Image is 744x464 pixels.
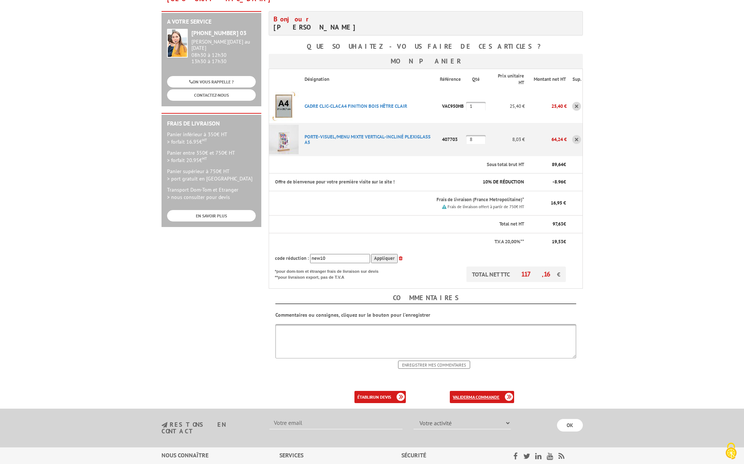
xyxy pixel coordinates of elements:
span: > forfait 20.95€ [167,157,207,164]
img: picto.png [442,204,446,209]
p: Transport Dom-Tom et Etranger [167,186,256,201]
sup: HT [202,156,207,161]
h4: [PERSON_NAME] [274,15,420,31]
p: % DE RÉDUCTION [472,179,524,186]
h3: restons en contact [162,422,259,434]
p: VAC950HB [440,100,466,113]
p: Panier supérieur à 750€ HT [167,168,256,182]
img: Cookies (fenêtre modale) [722,442,740,460]
a: CONTACTEZ-NOUS [167,89,256,101]
span: > forfait 16.95€ [167,138,207,145]
span: 97,63 [553,221,563,227]
th: Désignation [299,69,440,90]
p: Total net HT [275,221,524,228]
th: Sous total brut HT [299,156,525,173]
a: ON VOUS RAPPELLE ? [167,76,256,87]
span: code réduction : [275,255,309,261]
span: 10 [483,179,488,185]
p: Prix unitaire HT [492,73,524,86]
small: Frais de livraison offert à partir de 750€ HT [448,204,524,209]
h2: A votre service [167,18,256,25]
p: *pour dom-tom et étranger frais de livraison sur devis **pour livraison export, pas de T.V.A [275,267,386,280]
a: établirun devis [354,391,406,403]
p: T.V.A 20,00%** [275,238,524,245]
a: EN SAVOIR PLUS [167,210,256,221]
p: Panier inférieur à 350€ HT [167,131,256,145]
span: Bonjour [274,15,313,23]
img: newsletter.jpg [162,422,167,428]
h2: Frais de Livraison [167,120,256,127]
p: 8,03 € [486,133,525,146]
img: CADRE CLIC-CLAC A4 FINITION BOIS HêTRE CLAIR [269,92,299,121]
p: 64,24 € [525,133,567,146]
p: € [531,238,566,245]
b: Que souhaitez-vous faire de ces articles ? [307,42,544,51]
span: 8.96 [554,179,563,185]
p: 25,40 € [486,100,525,113]
sup: HT [202,137,207,142]
span: > port gratuit en [GEOGRAPHIC_DATA] [167,175,252,182]
th: Sup. [567,69,582,90]
button: Cookies (fenêtre modale) [718,439,744,464]
h4: Commentaires [275,292,576,304]
p: Panier entre 350€ et 750€ HT [167,149,256,164]
b: ma commande [469,394,499,400]
h3: Mon panier [269,54,583,69]
div: Services [279,451,402,460]
span: 117,16 [521,270,557,278]
div: Sécurité [401,451,494,460]
a: PORTE-VISUEL/MENU MIXTE VERTICAL-INCLINé PLEXIGLASS A5 [305,134,431,145]
input: Votre email [269,417,402,429]
p: € [531,161,566,168]
p: Référence [440,76,465,83]
p: Montant net HT [531,76,566,83]
p: TOTAL NET TTC € [466,267,566,282]
span: 16,95 € [551,200,566,206]
input: Appliquer [371,254,398,263]
p: Frais de livraison (France Metropolitaine)* [305,196,524,203]
th: Offre de bienvenue pour votre première visite sur le site ! [269,173,466,191]
th: Qté [466,69,486,90]
b: un devis [373,394,391,400]
input: OK [557,419,583,432]
div: [PERSON_NAME][DATE] au [DATE] [191,39,256,51]
p: - € [531,179,566,186]
b: Commentaires ou consignes, cliquez sur le bouton pour l'enregistrer [275,312,430,318]
a: validerma commande [450,391,514,403]
span: > nous consulter pour devis [167,194,230,200]
div: Nous connaître [162,451,279,460]
img: PORTE-VISUEL/MENU MIXTE VERTICAL-INCLINé PLEXIGLASS A5 [269,125,299,154]
img: widget-service.jpg [167,29,188,58]
span: 89,64 [552,161,563,168]
p: € [531,221,566,228]
p: 25,40 € [525,100,567,113]
div: 08h30 à 12h30 13h30 à 17h30 [191,39,256,64]
span: 19,53 [552,238,563,245]
strong: [PHONE_NUMBER] 03 [191,29,247,37]
a: CADRE CLIC-CLAC A4 FINITION BOIS HêTRE CLAIR [305,103,407,109]
p: 407703 [440,133,466,146]
input: Enregistrer mes commentaires [398,361,470,369]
